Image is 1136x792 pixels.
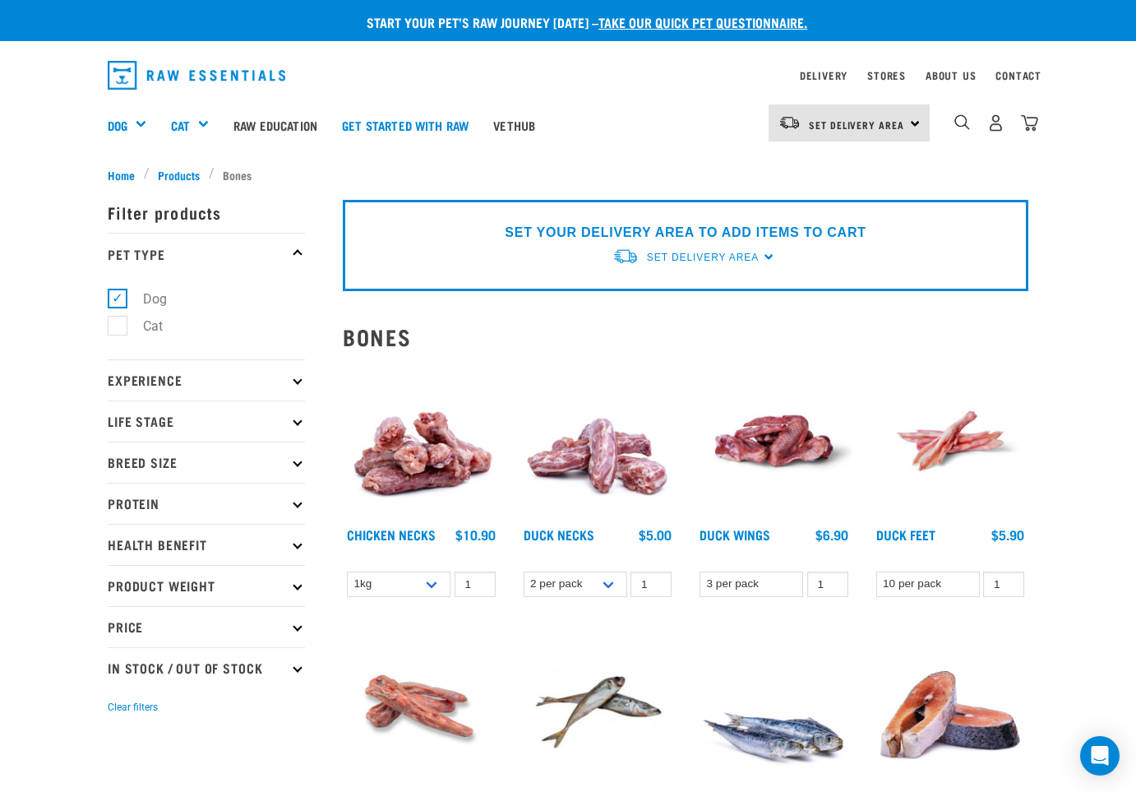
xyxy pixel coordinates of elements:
[926,72,976,78] a: About Us
[455,527,496,542] div: $10.90
[171,116,190,135] a: Cat
[807,572,848,597] input: 1
[108,647,305,688] p: In Stock / Out Of Stock
[108,401,305,442] p: Life Stage
[778,115,801,130] img: van-moving.png
[695,627,852,784] img: Four Whole Pilchards
[954,114,970,130] img: home-icon-1@2x.png
[343,363,500,520] img: Pile Of Chicken Necks For Pets
[991,527,1024,542] div: $5.90
[612,248,639,265] img: van-moving.png
[347,530,436,538] a: Chicken Necks
[505,223,866,243] p: SET YOUR DELIVERY AREA TO ADD ITEMS TO CART
[1021,114,1038,132] img: home-icon@2x.png
[108,166,135,183] span: Home
[876,530,935,538] a: Duck Feet
[95,54,1041,96] nav: dropdown navigation
[158,166,200,183] span: Products
[987,114,1004,132] img: user.png
[455,572,496,597] input: 1
[520,363,677,520] img: Pile Of Duck Necks For Pets
[995,72,1041,78] a: Contact
[108,192,305,233] p: Filter products
[815,527,848,542] div: $6.90
[108,442,305,483] p: Breed Size
[108,61,285,90] img: Raw Essentials Logo
[695,363,852,520] img: Raw Essentials Duck Wings Raw Meaty Bones For Pets
[117,316,169,336] label: Cat
[108,166,1028,183] nav: breadcrumbs
[983,572,1024,597] input: 1
[1080,736,1120,776] div: Open Intercom Messenger
[647,252,759,263] span: Set Delivery Area
[108,565,305,606] p: Product Weight
[108,606,305,647] p: Price
[330,92,481,158] a: Get started with Raw
[108,166,144,183] a: Home
[108,116,127,135] a: Dog
[872,363,1029,520] img: Raw Essentials Duck Feet Raw Meaty Bones For Dogs
[117,289,173,309] label: Dog
[872,627,1029,784] img: 1148 Salmon Steaks 01
[520,627,677,784] img: Jack Mackarel Sparts Raw Fish For Dogs
[343,324,1028,350] h2: Bones
[108,233,305,274] p: Pet Type
[108,483,305,524] p: Protein
[524,530,594,538] a: Duck Necks
[343,627,500,784] img: Veal Tails
[108,700,158,715] button: Clear filters
[481,92,547,158] a: Vethub
[800,72,847,78] a: Delivery
[700,530,770,538] a: Duck Wings
[639,527,672,542] div: $5.00
[108,359,305,401] p: Experience
[150,166,209,183] a: Products
[108,524,305,565] p: Health Benefit
[867,72,906,78] a: Stores
[598,18,807,25] a: take our quick pet questionnaire.
[221,92,330,158] a: Raw Education
[630,572,672,597] input: 1
[809,122,904,127] span: Set Delivery Area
